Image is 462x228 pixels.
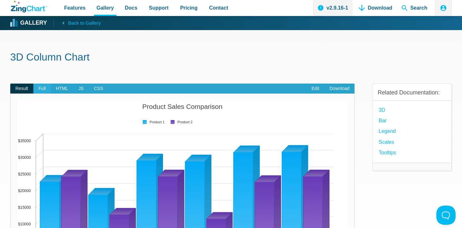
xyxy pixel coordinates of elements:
[11,18,47,28] a: Gallery
[73,84,89,94] span: JS
[97,4,114,12] span: Gallery
[379,148,396,157] a: Tooltips
[33,84,51,94] span: Full
[20,20,47,26] strong: Gallery
[89,84,108,94] span: CSS
[378,89,446,96] h3: Related Documentation:
[10,51,452,65] h1: 3D Column Chart
[68,19,101,27] span: Back to Gallery
[125,4,137,12] span: Docs
[436,206,456,225] iframe: Toggle Customer Support
[51,84,73,94] span: HTML
[324,84,355,94] a: Download
[64,4,86,12] span: Features
[379,106,385,114] a: 3D
[379,127,396,135] a: Legend
[11,1,47,12] a: ZingChart Logo. Click to return to the homepage
[379,116,387,125] a: Bar
[149,4,168,12] span: Support
[10,84,33,94] span: Result
[379,138,394,146] a: Scales
[306,84,324,94] a: Edit
[53,18,101,27] a: Back to Gallery
[209,4,228,12] span: Contact
[180,4,197,12] span: Pricing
